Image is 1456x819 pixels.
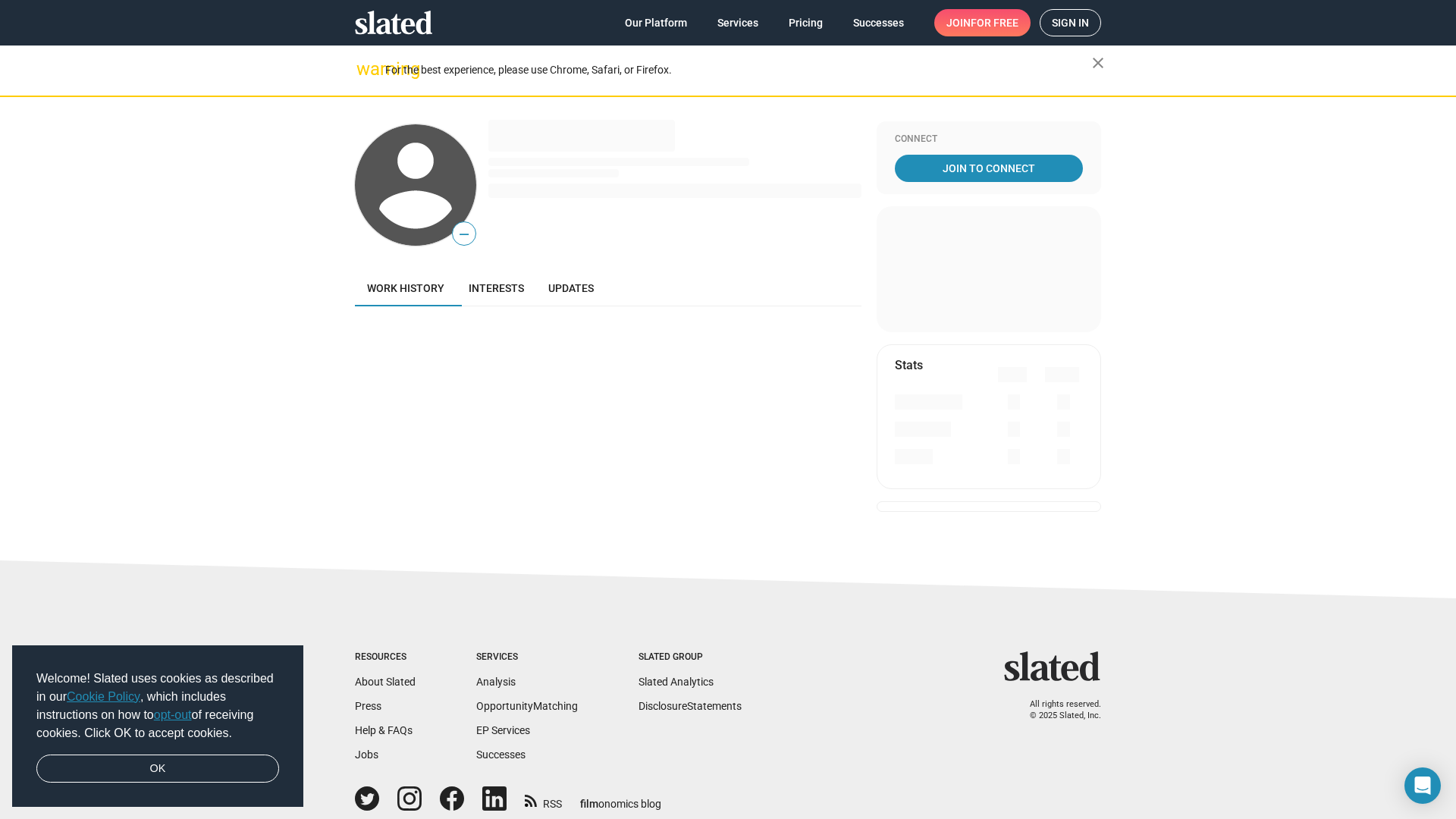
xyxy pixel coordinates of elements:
[639,651,742,664] div: Slated Group
[777,9,835,36] a: Pricing
[625,9,687,36] span: Our Platform
[971,9,1018,36] span: for free
[580,798,598,810] span: film
[613,9,699,36] a: Our Platform
[367,282,444,294] span: Work history
[355,748,378,761] a: Jobs
[356,60,375,78] mat-icon: warning
[789,9,823,36] span: Pricing
[355,651,416,664] div: Resources
[895,155,1083,182] a: Join To Connect
[841,9,916,36] a: Successes
[1040,9,1101,36] a: Sign in
[67,690,140,703] a: Cookie Policy
[453,224,475,244] span: —
[895,357,923,373] mat-card-title: Stats
[536,270,606,306] a: Updates
[476,748,526,761] a: Successes
[717,9,758,36] span: Services
[476,651,578,664] div: Services
[154,708,192,721] a: opt-out
[476,676,516,688] a: Analysis
[1052,10,1089,36] span: Sign in
[1014,699,1101,721] p: All rights reserved. © 2025 Slated, Inc.
[639,676,714,688] a: Slated Analytics
[355,724,413,736] a: Help & FAQs
[355,676,416,688] a: About Slated
[580,785,661,811] a: filmonomics blog
[1404,767,1441,804] div: Open Intercom Messenger
[853,9,904,36] span: Successes
[476,700,578,712] a: OpportunityMatching
[1089,54,1107,72] mat-icon: close
[36,755,279,783] a: dismiss cookie message
[898,155,1080,182] span: Join To Connect
[36,670,279,742] span: Welcome! Slated uses cookies as described in our , which includes instructions on how to of recei...
[457,270,536,306] a: Interests
[355,270,457,306] a: Work history
[12,645,303,808] div: cookieconsent
[469,282,524,294] span: Interests
[355,700,381,712] a: Press
[895,133,1083,146] div: Connect
[548,282,594,294] span: Updates
[525,788,562,811] a: RSS
[934,9,1031,36] a: Joinfor free
[639,700,742,712] a: DisclosureStatements
[705,9,770,36] a: Services
[385,60,1092,80] div: For the best experience, please use Chrome, Safari, or Firefox.
[476,724,530,736] a: EP Services
[946,9,1018,36] span: Join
